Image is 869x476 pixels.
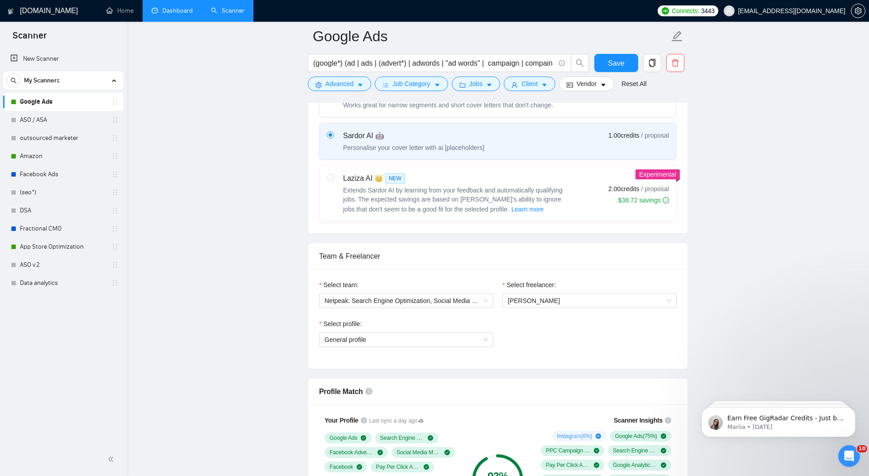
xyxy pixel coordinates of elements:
[661,433,666,439] span: check-circle
[600,82,606,88] span: caret-down
[343,130,484,141] div: Sardor AI 🤖
[325,79,353,89] span: Advanced
[672,6,699,16] span: Connects:
[663,197,669,203] span: info-circle
[641,131,669,140] span: / proposal
[8,4,14,19] img: logo
[111,243,119,250] span: holder
[211,7,244,14] a: searchScanner
[343,187,563,213] span: Extends Sardor AI by learning from your feedback and automatically qualifying jobs. The expected ...
[428,435,433,441] span: check-circle
[376,463,420,471] span: Pay Per Click Advertising
[20,93,106,111] a: Google Ads
[567,82,573,88] span: idcard
[20,238,106,256] a: App Store Optimization
[521,79,538,89] span: Client
[639,171,676,178] span: Experimental
[511,82,518,88] span: user
[621,79,646,89] a: Reset All
[319,280,358,290] label: Select team:
[20,274,106,292] a: Data analytics
[111,98,119,106] span: holder
[323,319,362,329] span: Select profile:
[343,101,553,110] div: Works great for narrow segments and short cover letters that don't change.
[596,433,601,439] span: plus-circle
[511,204,544,215] button: Laziza AI NEWExtends Sardor AI by learning from your feedback and automatically qualifying jobs. ...
[459,82,466,88] span: folder
[851,7,865,14] span: setting
[613,462,657,469] span: Google Analytics ( 44 %)
[444,450,450,455] span: check-circle
[726,8,732,14] span: user
[374,173,383,184] span: 👑
[20,111,106,129] a: ASO / ASA
[608,130,639,140] span: 1.00 credits
[106,7,134,14] a: homeHome
[392,79,430,89] span: Job Category
[559,60,565,66] span: info-circle
[5,29,54,48] span: Scanner
[108,455,117,464] span: double-left
[343,143,484,152] div: Personalise your cover letter with ai [placeholders]
[111,116,119,124] span: holder
[511,204,544,214] span: Learn more
[644,59,661,67] span: copy
[325,294,488,308] span: Netpeak: Search Engine Optimization, Social Media Marketing, App Store Optimization, Google Ads, ...
[111,189,119,196] span: holder
[666,54,684,72] button: delete
[424,464,429,470] span: check-circle
[613,447,657,454] span: Search Engine Marketing ( 54 %)
[851,4,865,18] button: setting
[20,183,106,202] a: (seo*)
[643,54,661,72] button: copy
[111,153,119,160] span: holder
[343,173,569,184] div: Laziza AI
[857,445,867,452] span: 10
[20,220,106,238] a: Fractional CMO
[111,279,119,287] span: holder
[608,58,624,69] span: Save
[838,445,860,467] iframe: Intercom live chat
[111,207,119,214] span: holder
[661,462,666,468] span: check-circle
[615,433,657,440] span: Google Ads ( 75 %)
[357,82,363,88] span: caret-down
[111,135,119,142] span: holder
[594,54,638,72] button: Save
[504,77,555,91] button: userClientcaret-down
[434,82,440,88] span: caret-down
[396,449,441,456] span: Social Media Marketing
[365,388,372,395] span: info-circle
[329,434,357,442] span: Google Ads
[111,261,119,269] span: holder
[577,79,597,89] span: Vendor
[614,417,663,423] span: Scanner Insights
[313,25,669,48] input: Scanner name...
[688,388,869,452] iframe: Intercom notifications message
[329,463,353,471] span: Facebook
[313,58,555,69] input: Search Freelance Jobs...
[486,82,492,88] span: caret-down
[382,82,389,88] span: bars
[594,462,599,468] span: check-circle
[508,297,560,304] span: [PERSON_NAME]
[571,54,589,72] button: search
[361,435,366,441] span: check-circle
[546,462,590,469] span: Pay Per Click Advertising ( 53 %)
[325,333,488,346] span: General profile
[671,30,683,42] span: edit
[375,77,448,91] button: barsJob Categorycaret-down
[20,129,106,147] a: outsourced marketer
[369,417,424,425] span: Last sync a day ago
[319,388,363,395] span: Profile Match
[319,243,677,269] div: Team & Freelancer
[111,171,119,178] span: holder
[357,464,362,470] span: check-circle
[452,77,501,91] button: folderJobscaret-down
[661,448,666,453] span: check-circle
[20,165,106,183] a: Facebook Ads
[541,82,548,88] span: caret-down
